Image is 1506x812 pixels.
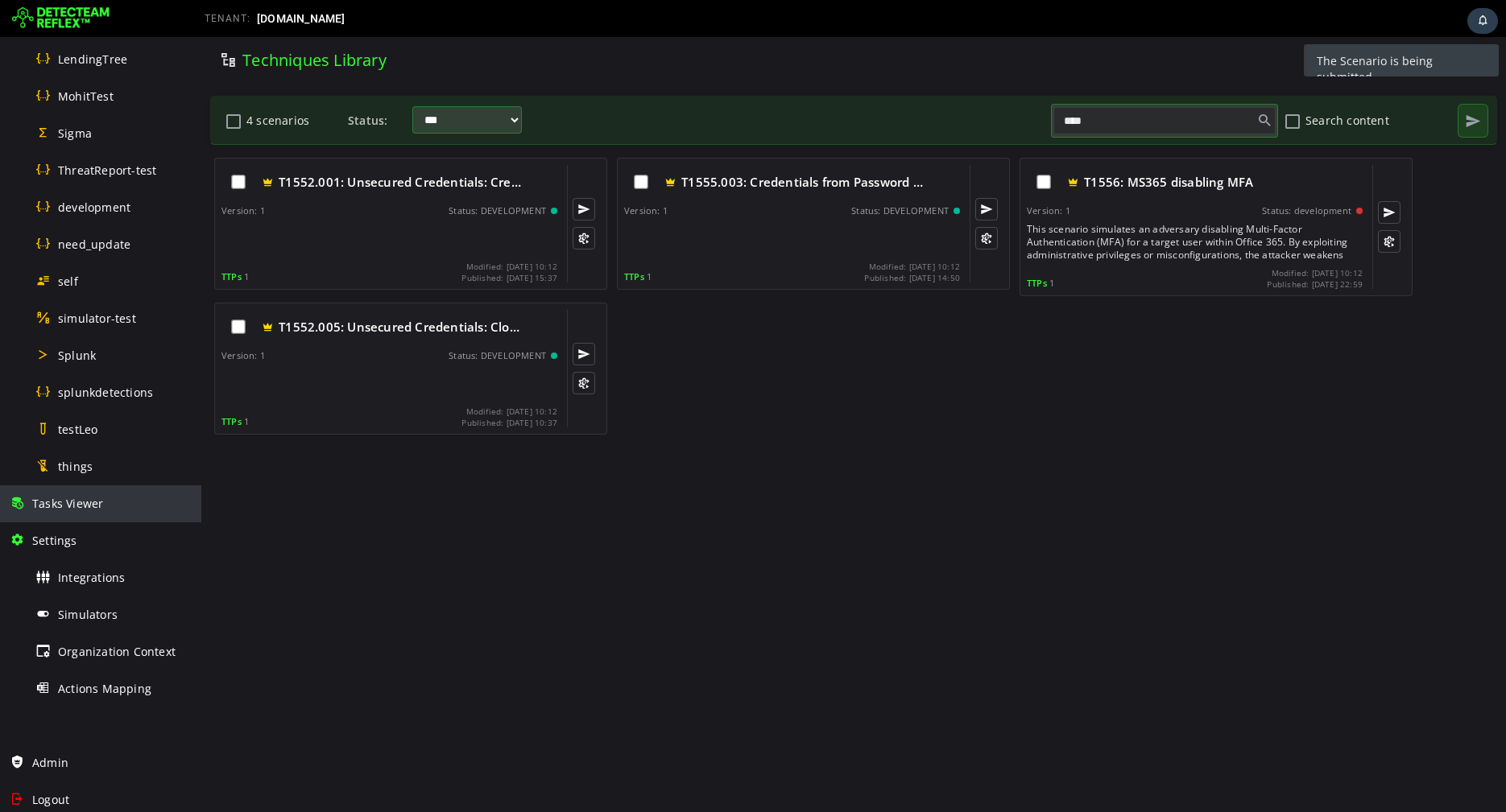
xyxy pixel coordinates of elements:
[58,52,127,67] span: LendingTree
[1065,231,1161,241] div: Modified: [DATE] 10:12
[848,240,853,252] span: 1
[774,161,796,183] button: Submit
[58,681,151,696] span: Actions Mapping
[1177,193,1199,216] button: Build
[20,168,64,179] div: Version: 1
[41,12,185,34] span: Techniques Library
[12,6,110,31] img: Detecteam logo
[825,240,846,252] span: Mitre Att&ck - Tactics Techniques and Procedures
[58,274,78,289] span: self
[58,348,96,363] span: Splunk
[663,236,759,245] div: Published: [DATE] 14:50
[1101,69,1199,97] label: Search content
[20,313,64,324] div: Version: 1
[58,459,93,474] span: things
[1106,7,1297,57] div: The Scenario is being submitted.
[260,381,356,390] div: Published: [DATE] 10:37
[1061,168,1150,179] div: Status: development
[58,644,176,659] span: Organization Context
[58,607,118,622] span: Simulators
[774,190,796,212] button: Build
[866,137,1161,154] div: T1556: MS365 disabling MFA
[20,273,54,307] div: Select this scenario
[883,137,1052,153] span: T1556: MS365 disabling MFA
[247,313,345,324] div: Status: DEVELOPMENT
[260,236,356,245] div: Published: [DATE] 15:37
[77,137,320,153] span: T1552.001: Unsecured Credentials: Cre…
[825,168,869,179] div: Version: 1
[1177,164,1199,187] button: Submit
[77,282,318,298] span: T1552.005: Unsecured Credentials: Clo…
[445,233,450,245] span: 1
[371,161,394,183] button: Submit
[20,233,40,245] span: Mitre Att&ck - Tactics Techniques and Procedures
[58,200,130,215] span: development
[371,190,394,212] button: Build
[32,496,103,511] span: Tasks Viewer
[20,128,54,162] div: Select this scenario
[423,233,443,245] span: Mitre Att&ck - Tactics Techniques and Procedures
[650,168,747,179] div: Status: DEVELOPMENT
[260,225,356,234] div: Modified: [DATE] 10:12
[257,12,345,25] span: [DOMAIN_NAME]
[58,89,114,104] span: MohitTest
[32,792,69,807] span: Logout
[260,369,356,379] div: Modified: [DATE] 10:12
[825,128,859,162] div: Select this scenario
[43,233,48,245] span: 1
[20,378,40,390] span: Mitre Att&ck - Tactics Techniques and Procedures
[423,168,466,179] div: Version: 1
[60,282,356,299] div: T1552.005: Unsecured Credentials: Cloud Instance Metadata API
[247,168,345,179] div: Status: DEVELOPMENT
[663,225,759,234] div: Modified: [DATE] 10:12
[58,237,130,252] span: need_update
[58,422,97,437] span: testLeo
[32,533,77,548] span: Settings
[205,13,250,24] span: TENANT:
[58,570,125,585] span: Integrations
[480,137,722,153] span: T1555.003: Credentials from Password …
[825,186,1165,225] div: This scenario simulates an adversary disabling Multi-Factor Authentication (MFA) for a target use...
[147,69,211,97] label: Status:
[42,69,140,97] label: 4 scenarios
[58,385,153,400] span: splunkdetections
[463,137,759,154] div: T1555.003: Credentials from Password Stores: Credentials from Web Browsers
[32,755,68,770] span: Admin
[423,128,457,162] div: Select this scenario
[1082,70,1101,97] button: Search content
[371,306,394,328] button: Submit
[60,137,356,154] div: T1552.001: Unsecured Credentials: Credentials In Files
[58,126,92,141] span: Sigma
[58,163,156,178] span: ThreatReport-test
[58,311,136,326] span: simulator-test
[1467,8,1498,34] div: Task Notifications
[23,70,42,97] button: 4 scenarios
[371,335,394,357] button: Build
[1065,242,1161,252] div: Published: [DATE] 22:59
[43,378,48,390] span: 1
